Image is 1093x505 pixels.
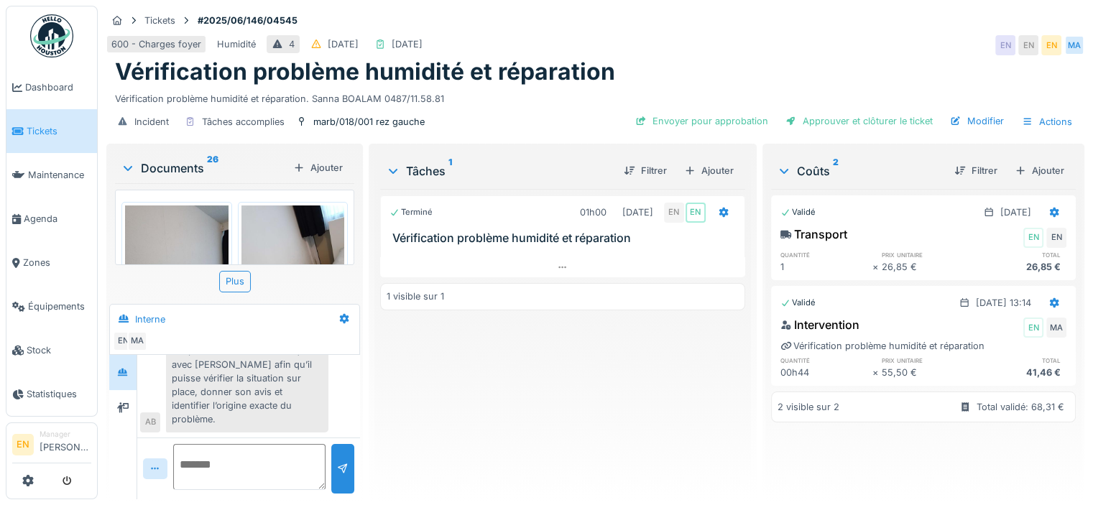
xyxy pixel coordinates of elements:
[780,366,873,379] div: 00h44
[778,400,839,414] div: 2 visible sur 2
[40,429,91,440] div: Manager
[313,115,425,129] div: marb/018/001 rez gauche
[974,356,1066,365] h6: total
[1015,111,1079,132] div: Actions
[30,14,73,57] img: Badge_color-CXgf-gQk.svg
[115,58,615,85] h1: Vérification problème humidité et réparation
[780,206,816,218] div: Validé
[392,231,739,245] h3: Vérification problème humidité et réparation
[217,37,256,51] div: Humidité
[882,250,974,259] h6: prix unitaire
[135,312,165,326] div: Interne
[618,161,673,180] div: Filtrer
[386,162,612,180] div: Tâches
[389,206,433,218] div: Terminé
[6,284,97,328] a: Équipements
[780,297,816,309] div: Validé
[1018,35,1038,55] div: EN
[27,343,91,357] span: Stock
[6,197,97,241] a: Agenda
[113,331,133,351] div: EN
[6,241,97,284] a: Zones
[111,37,201,51] div: 600 - Charges foyer
[1023,318,1043,338] div: EN
[127,331,147,351] div: MA
[287,158,349,177] div: Ajouter
[833,162,839,180] sup: 2
[6,328,97,372] a: Stock
[6,153,97,197] a: Maintenance
[12,429,91,463] a: EN Manager[PERSON_NAME]
[144,14,175,27] div: Tickets
[580,205,607,219] div: 01h00
[1046,318,1066,338] div: MA
[27,387,91,401] span: Statistiques
[125,205,229,343] img: hof5uumjqkay86aoke5apwz1mc5r
[192,14,303,27] strong: #2025/06/146/04545
[780,316,859,333] div: Intervention
[944,111,1010,131] div: Modifier
[387,289,444,303] div: 1 visible sur 1
[12,434,34,455] li: EN
[678,161,739,180] div: Ajouter
[28,300,91,313] span: Équipements
[974,260,1066,274] div: 26,85 €
[219,271,251,292] div: Plus
[140,412,160,432] div: AB
[882,356,974,365] h6: prix unitaire
[40,429,91,460] li: [PERSON_NAME]
[780,250,873,259] h6: quantité
[6,109,97,153] a: Tickets
[6,65,97,109] a: Dashboard
[289,37,295,51] div: 4
[780,339,984,353] div: Vérification problème humidité et réparation
[629,111,774,131] div: Envoyer pour approbation
[134,115,169,129] div: Incident
[241,205,345,343] img: hs3ej8k3hsyspwz6w2y3g7g69z7c
[780,111,938,131] div: Approuver et clôturer le ticket
[780,226,847,243] div: Transport
[115,86,1076,106] div: Vérification problème humidité et réparation. Sanna BOALAM 0487/11.58.81
[977,400,1064,414] div: Total validé: 68,31 €
[974,366,1066,379] div: 41,46 €
[1046,228,1066,248] div: EN
[1000,205,1031,219] div: [DATE]
[121,159,287,177] div: Documents
[872,260,882,274] div: ×
[974,250,1066,259] h6: total
[882,366,974,379] div: 55,50 €
[1041,35,1061,55] div: EN
[1064,35,1084,55] div: MA
[664,203,684,223] div: EN
[6,372,97,416] a: Statistiques
[780,260,873,274] div: 1
[686,203,706,223] div: EN
[448,162,452,180] sup: 1
[328,37,359,51] div: [DATE]
[23,256,91,269] span: Zones
[780,356,873,365] h6: quantité
[882,260,974,274] div: 26,85 €
[1023,228,1043,248] div: EN
[949,161,1003,180] div: Filtrer
[995,35,1015,55] div: EN
[27,124,91,138] span: Tickets
[622,205,653,219] div: [DATE]
[976,296,1031,310] div: [DATE] 13:14
[1009,161,1070,180] div: Ajouter
[872,366,882,379] div: ×
[777,162,943,180] div: Coûts
[28,168,91,182] span: Maintenance
[24,212,91,226] span: Agenda
[202,115,285,129] div: Tâches accomplies
[25,80,91,94] span: Dashboard
[392,37,423,51] div: [DATE]
[207,159,218,177] sup: 26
